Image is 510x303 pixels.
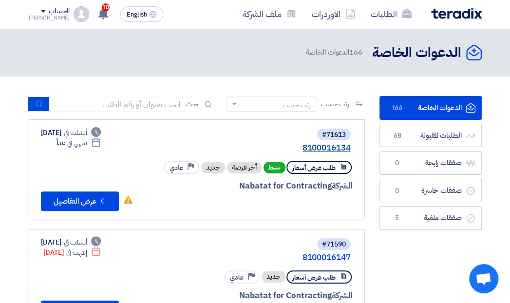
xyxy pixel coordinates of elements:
div: الحساب [49,7,70,16]
div: Nabatat for Contracting [141,289,353,302]
span: 166 [392,103,403,113]
span: 166 [349,47,362,57]
button: عرض التفاصيل [41,191,119,211]
a: 8100016134 [156,144,351,152]
span: بحث [186,99,199,109]
div: [PERSON_NAME] [29,15,70,20]
span: 5 [392,213,403,223]
div: Nabatat for Contracting [141,180,353,192]
span: رتب حسب [321,99,349,109]
button: English [120,6,163,22]
span: عادي [170,163,183,172]
div: #71590 [322,241,346,248]
a: الأوردرات [304,2,363,25]
a: الطلبات المقبولة68 [379,124,482,148]
img: Teradix logo [431,8,482,19]
span: أنشئت في [64,237,87,247]
span: الدعوات الخاصة [306,47,364,58]
span: أنشئت في [64,128,87,138]
span: 10 [102,3,110,11]
a: 8100016147 [156,253,351,262]
img: profile_test.png [74,6,89,22]
span: إنتهت في [66,247,87,258]
a: صفقات رابحة0 [379,151,482,175]
a: صفقات ملغية5 [379,206,482,230]
a: ملف الشركة [235,2,304,25]
span: 0 [392,158,403,168]
div: أخر فرصة [227,162,262,173]
span: الشركة [332,289,353,302]
span: ينتهي في [67,138,87,148]
span: طلب عرض أسعار [292,163,336,172]
h2: الدعوات الخاصة [372,43,461,62]
div: رتب حسب [283,100,311,110]
span: طلب عرض أسعار [292,273,336,282]
input: ابحث بعنوان أو رقم الطلب [50,97,186,112]
span: عادي [230,273,244,282]
div: #71613 [322,132,346,138]
div: جديد [262,271,285,283]
div: [DATE] [41,237,101,247]
div: دردشة مفتوحة [469,264,498,293]
span: الشركة [332,180,353,192]
div: غداً [57,138,101,148]
a: صفقات خاسرة0 [379,179,482,203]
div: [DATE] [41,128,101,138]
a: الطلبات [363,2,419,25]
div: [DATE] [43,247,101,258]
a: الدعوات الخاصة166 [379,96,482,120]
span: English [127,11,147,18]
div: جديد [201,162,225,173]
span: نشط [264,162,285,173]
span: 68 [392,131,403,141]
span: 0 [392,186,403,196]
